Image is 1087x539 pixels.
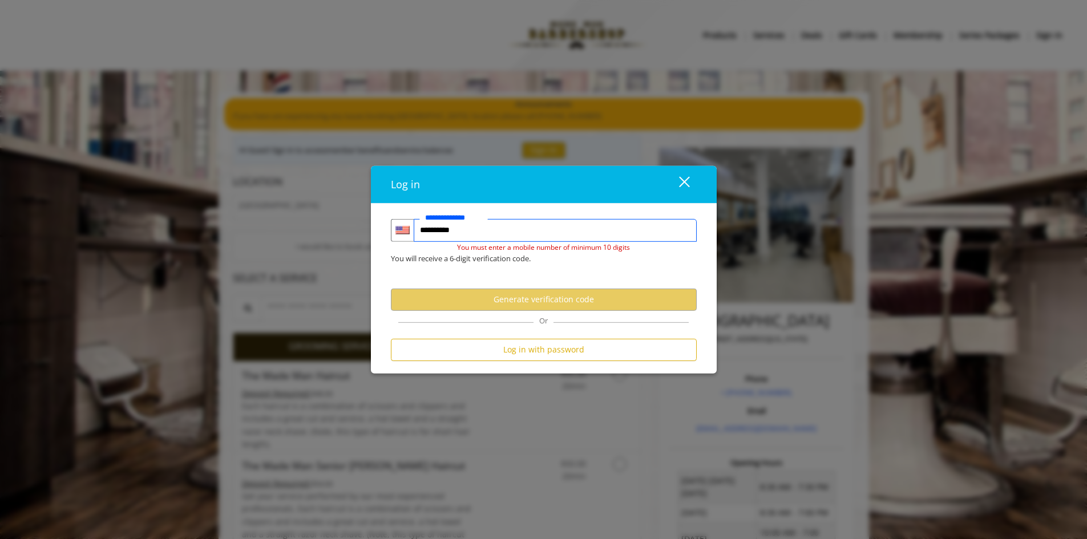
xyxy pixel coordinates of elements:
[391,219,414,242] div: Country
[391,177,420,191] span: Log in
[391,242,697,253] div: You must enter a mobile number of minimum 10 digits
[391,289,697,311] button: Generate verification code
[666,176,689,193] div: close dialog
[382,253,688,265] div: You will receive a 6-digit verification code.
[534,315,553,326] span: Or
[391,339,697,361] button: Log in with password
[658,172,697,196] button: close dialog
